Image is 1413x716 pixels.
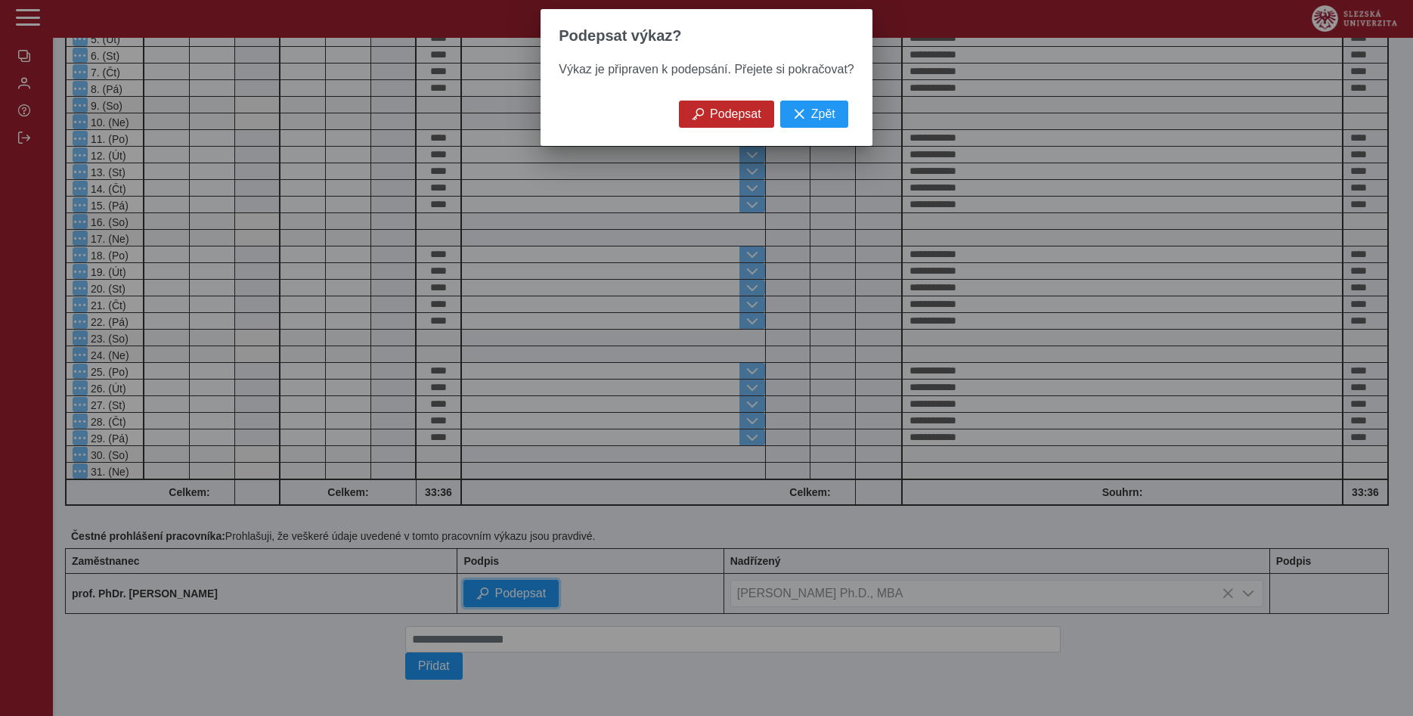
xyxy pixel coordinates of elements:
[811,107,835,121] span: Zpět
[559,27,681,45] span: Podepsat výkaz?
[710,107,761,121] span: Podepsat
[780,101,848,128] button: Zpět
[679,101,774,128] button: Podepsat
[559,63,854,76] span: Výkaz je připraven k podepsání. Přejete si pokračovat?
